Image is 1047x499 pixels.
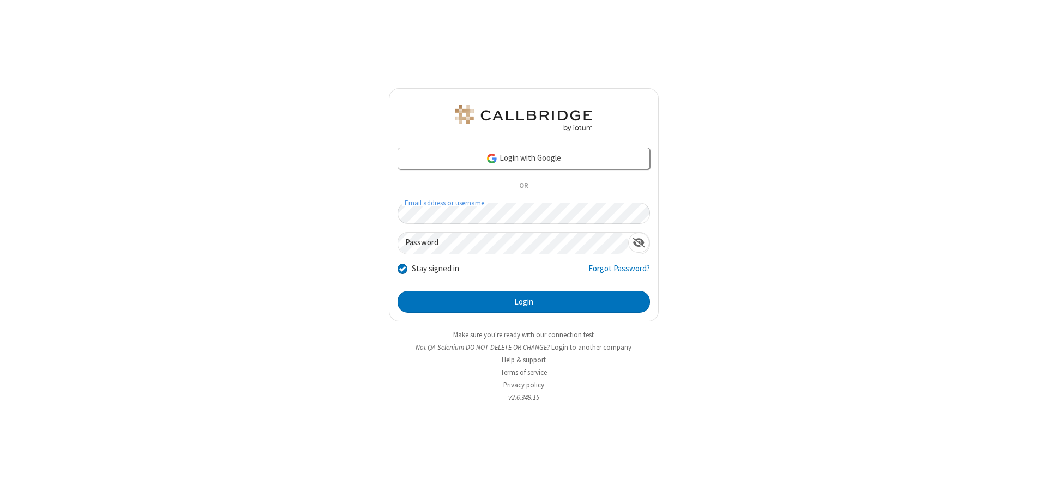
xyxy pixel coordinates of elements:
div: Show password [628,233,649,253]
iframe: Chat [1020,471,1039,491]
li: Not QA Selenium DO NOT DELETE OR CHANGE? [389,342,659,352]
input: Email address or username [398,203,650,224]
a: Help & support [502,355,546,364]
a: Login with Google [398,148,650,169]
span: OR [515,179,532,194]
a: Forgot Password? [588,263,650,283]
button: Login to another company [551,342,631,352]
button: Login [398,291,650,313]
input: Password [398,233,628,254]
a: Make sure you're ready with our connection test [453,330,594,339]
img: QA Selenium DO NOT DELETE OR CHANGE [453,105,594,131]
a: Privacy policy [503,380,544,390]
label: Stay signed in [412,263,459,275]
li: v2.6.349.15 [389,392,659,403]
a: Terms of service [501,368,547,377]
img: google-icon.png [486,153,498,165]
